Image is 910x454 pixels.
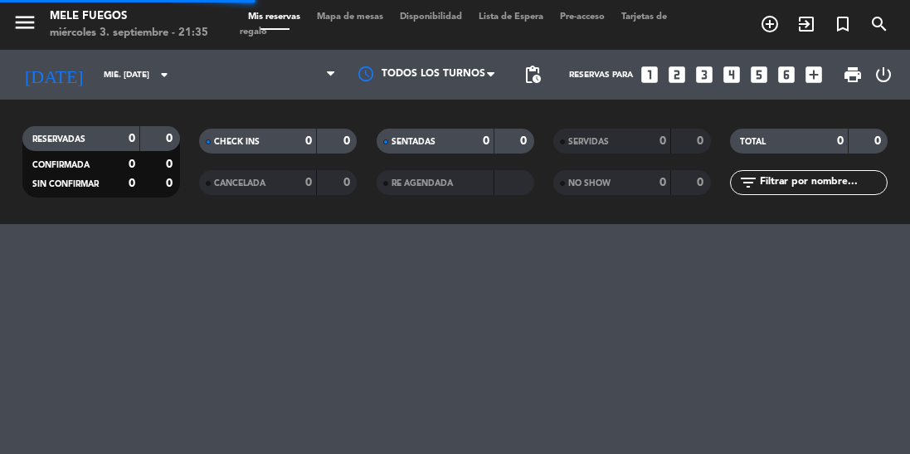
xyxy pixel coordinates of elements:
span: SERVIDAS [568,138,609,146]
strong: 0 [129,133,135,144]
strong: 0 [166,159,176,170]
i: filter_list [738,173,758,193]
span: Lista de Espera [470,12,552,22]
div: miércoles 3. septiembre - 21:35 [50,25,208,41]
input: Filtrar por nombre... [758,173,887,192]
i: looks_3 [693,64,715,85]
strong: 0 [837,135,844,147]
strong: 0 [343,135,353,147]
i: power_settings_new [874,65,893,85]
strong: 0 [166,133,176,144]
span: RE AGENDADA [392,179,453,188]
strong: 0 [305,135,312,147]
strong: 0 [697,135,707,147]
span: Disponibilidad [392,12,470,22]
span: Mapa de mesas [309,12,392,22]
span: SENTADAS [392,138,436,146]
i: add_box [803,64,825,85]
i: arrow_drop_down [154,65,174,85]
strong: 0 [659,177,666,188]
span: Pre-acceso [552,12,613,22]
strong: 0 [483,135,489,147]
strong: 0 [129,178,135,189]
button: menu [12,10,37,41]
div: LOG OUT [869,50,898,100]
i: looks_5 [748,64,770,85]
i: looks_two [666,64,688,85]
span: NO SHOW [568,179,611,188]
span: RESERVADAS [32,135,85,144]
span: SIN CONFIRMAR [32,180,99,188]
span: CHECK INS [214,138,260,146]
div: Mele Fuegos [50,8,208,25]
span: CANCELADA [214,179,265,188]
strong: 0 [697,177,707,188]
i: looks_4 [721,64,742,85]
i: menu [12,10,37,35]
span: TOTAL [740,138,766,146]
strong: 0 [129,159,135,170]
i: search [869,14,889,34]
strong: 0 [305,177,312,188]
strong: 0 [874,135,884,147]
strong: 0 [343,177,353,188]
i: [DATE] [12,57,95,92]
strong: 0 [659,135,666,147]
i: looks_6 [776,64,797,85]
span: pending_actions [523,65,543,85]
i: turned_in_not [833,14,853,34]
strong: 0 [520,135,530,147]
i: exit_to_app [796,14,816,34]
strong: 0 [166,178,176,189]
span: print [843,65,863,85]
span: CONFIRMADA [32,161,90,169]
span: Mis reservas [240,12,309,22]
span: Reservas para [569,71,633,80]
i: add_circle_outline [760,14,780,34]
i: looks_one [639,64,660,85]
